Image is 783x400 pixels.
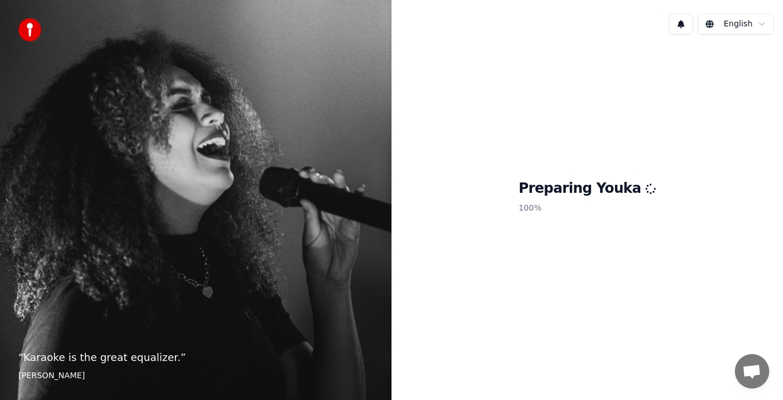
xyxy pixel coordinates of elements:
[18,18,41,41] img: youka
[18,370,373,382] footer: [PERSON_NAME]
[519,198,656,219] p: 100 %
[519,180,656,198] h1: Preparing Youka
[18,349,373,366] p: “ Karaoke is the great equalizer. ”
[735,354,769,389] a: Open chat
